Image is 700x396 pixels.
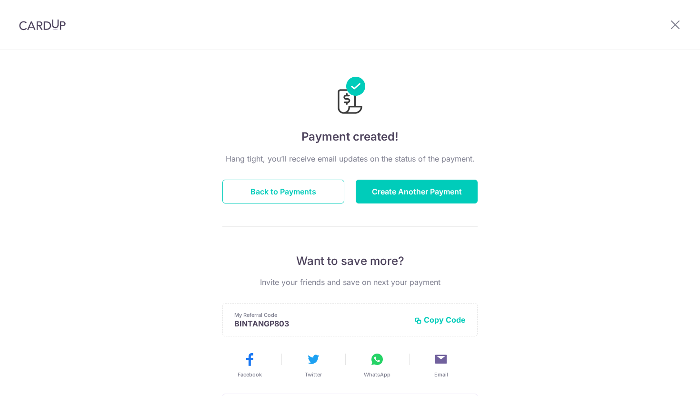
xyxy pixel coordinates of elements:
[413,352,469,378] button: Email
[414,315,466,325] button: Copy Code
[222,254,478,269] p: Want to save more?
[434,371,448,378] span: Email
[222,128,478,145] h4: Payment created!
[639,367,690,391] iframe: Opens a widget where you can find more information
[335,77,365,117] img: Payments
[285,352,341,378] button: Twitter
[349,352,405,378] button: WhatsApp
[234,319,407,328] p: BINTANGP803
[222,180,344,203] button: Back to Payments
[238,371,262,378] span: Facebook
[305,371,322,378] span: Twitter
[234,311,407,319] p: My Referral Code
[222,276,478,288] p: Invite your friends and save on next your payment
[356,180,478,203] button: Create Another Payment
[222,153,478,164] p: Hang tight, you’ll receive email updates on the status of the payment.
[221,352,278,378] button: Facebook
[19,19,66,30] img: CardUp
[364,371,390,378] span: WhatsApp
